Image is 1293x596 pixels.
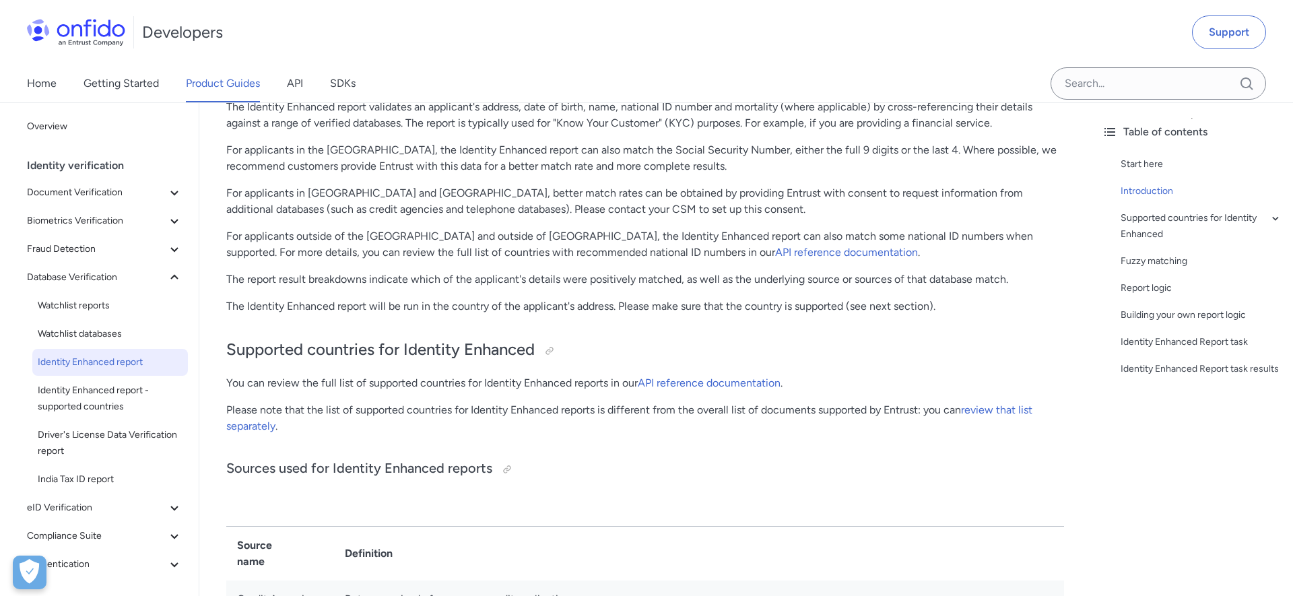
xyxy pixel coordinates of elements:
[22,113,188,140] a: Overview
[38,427,183,459] span: Driver's License Data Verification report
[1121,183,1282,199] a: Introduction
[1192,15,1266,49] a: Support
[226,402,1064,434] p: Please note that the list of supported countries for Identity Enhanced reports is different from ...
[27,213,166,229] span: Biometrics Verification
[27,65,57,102] a: Home
[226,298,1064,314] p: The Identity Enhanced report will be run in the country of the applicant's address. Please make s...
[27,152,193,179] div: Identity verification
[226,459,1064,480] h3: Sources used for Identity Enhanced reports
[27,19,125,46] img: Onfido Logo
[32,321,188,347] a: Watchlist databases
[38,298,183,314] span: Watchlist reports
[226,339,1064,362] h2: Supported countries for Identity Enhanced
[1121,280,1282,296] a: Report logic
[38,383,183,415] span: Identity Enhanced report - supported countries
[32,422,188,465] a: Driver's License Data Verification report
[27,241,166,257] span: Fraud Detection
[32,377,188,420] a: Identity Enhanced report - supported countries
[22,523,188,550] button: Compliance Suite
[27,528,166,544] span: Compliance Suite
[22,494,188,521] button: eID Verification
[27,500,166,516] span: eID Verification
[1121,156,1282,172] a: Start here
[226,185,1064,218] p: For applicants in [GEOGRAPHIC_DATA] and [GEOGRAPHIC_DATA], better match rates can be obtained by ...
[1121,361,1282,377] a: Identity Enhanced Report task results
[345,547,393,560] strong: Definition
[22,236,188,263] button: Fraud Detection
[226,403,1032,432] a: review that list separately
[38,326,183,342] span: Watchlist databases
[32,292,188,319] a: Watchlist reports
[1121,210,1282,242] a: Supported countries for Identity Enhanced
[330,65,356,102] a: SDKs
[13,556,46,589] button: Open Preferences
[32,466,188,493] a: India Tax ID report
[38,471,183,488] span: India Tax ID report
[38,354,183,370] span: Identity Enhanced report
[1121,253,1282,269] a: Fuzzy matching
[638,376,781,389] a: API reference documentation
[1121,334,1282,350] a: Identity Enhanced Report task
[27,119,183,135] span: Overview
[237,539,272,568] strong: Source name
[22,207,188,234] button: Biometrics Verification
[27,185,166,201] span: Document Verification
[226,375,1064,391] p: You can review the full list of supported countries for Identity Enhanced reports in our .
[226,228,1064,261] p: For applicants outside of the [GEOGRAPHIC_DATA] and outside of [GEOGRAPHIC_DATA], the Identity En...
[226,142,1064,174] p: For applicants in the [GEOGRAPHIC_DATA], the Identity Enhanced report can also match the Social S...
[1102,124,1282,140] div: Table of contents
[32,349,188,376] a: Identity Enhanced report
[22,264,188,291] button: Database Verification
[22,179,188,206] button: Document Verification
[27,556,166,572] span: Authentication
[22,551,188,578] button: Authentication
[1121,307,1282,323] a: Building your own report logic
[226,271,1064,288] p: The report result breakdowns indicate which of the applicant's details were positively matched, a...
[186,65,260,102] a: Product Guides
[226,99,1064,131] p: The Identity Enhanced report validates an applicant's address, date of birth, name, national ID n...
[287,65,303,102] a: API
[27,269,166,286] span: Database Verification
[1051,67,1266,100] input: Onfido search input field
[142,22,223,43] h1: Developers
[775,246,918,259] a: API reference documentation
[13,556,46,589] div: Cookie Preferences
[84,65,159,102] a: Getting Started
